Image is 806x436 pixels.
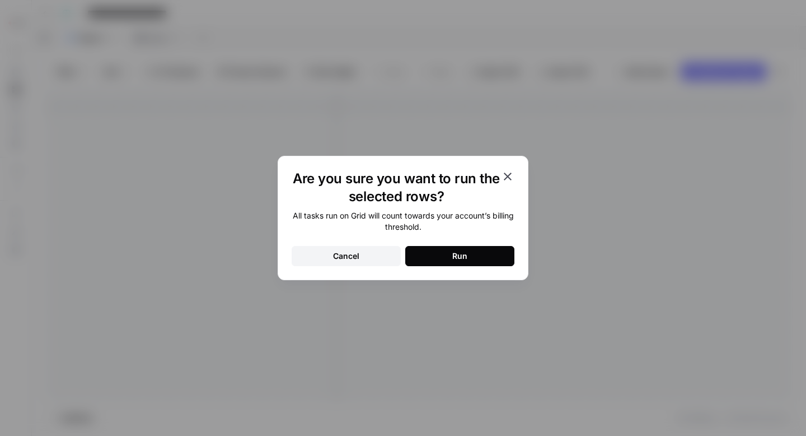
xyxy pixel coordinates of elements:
div: All tasks run on Grid will count towards your account’s billing threshold. [292,210,514,233]
button: Cancel [292,246,401,266]
div: Run [452,251,467,262]
div: Cancel [333,251,359,262]
button: Run [405,246,514,266]
h1: Are you sure you want to run the selected rows? [292,170,501,206]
